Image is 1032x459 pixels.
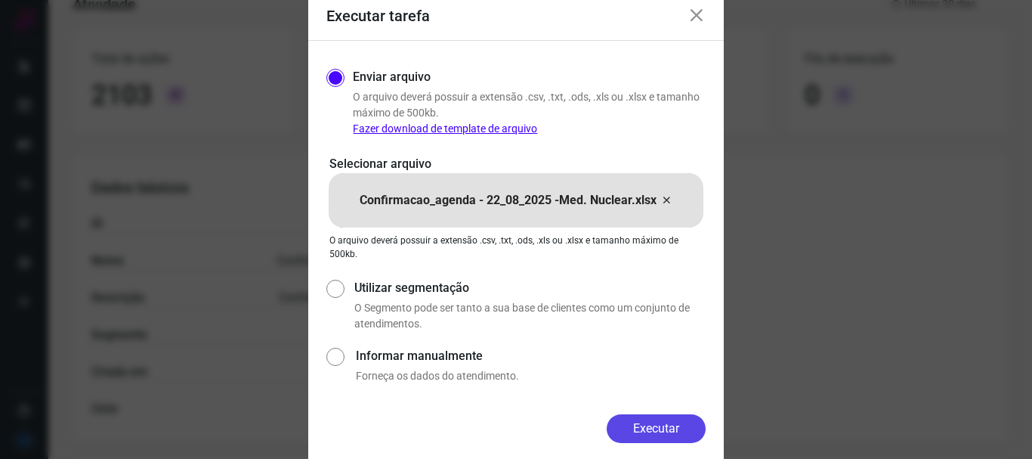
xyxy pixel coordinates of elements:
p: O arquivo deverá possuir a extensão .csv, .txt, .ods, .xls ou .xlsx e tamanho máximo de 500kb. [353,89,706,137]
label: Informar manualmente [356,347,706,365]
p: O arquivo deverá possuir a extensão .csv, .txt, .ods, .xls ou .xlsx e tamanho máximo de 500kb. [329,234,703,261]
label: Utilizar segmentação [354,279,706,297]
label: Enviar arquivo [353,68,431,86]
p: Forneça os dados do atendimento. [356,368,706,384]
p: Selecionar arquivo [329,155,703,173]
h3: Executar tarefa [326,7,430,25]
a: Fazer download de template de arquivo [353,123,537,135]
p: O Segmento pode ser tanto a sua base de clientes como um conjunto de atendimentos. [354,300,706,332]
button: Executar [607,414,706,443]
p: Confirmacao_agenda - 22_08_2025 -Med. Nuclear.xlsx [360,191,657,209]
